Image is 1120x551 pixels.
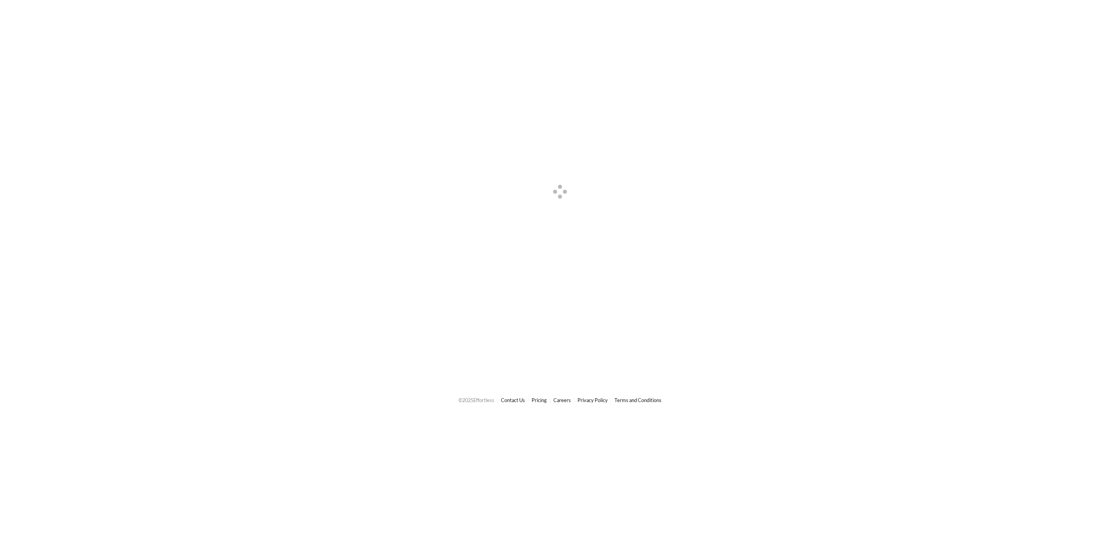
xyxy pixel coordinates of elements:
span: © 2025 Effortless [458,397,494,403]
a: Terms and Conditions [614,397,661,403]
a: Careers [553,397,571,403]
a: Privacy Policy [577,397,608,403]
a: Pricing [532,397,547,403]
a: Contact Us [501,397,525,403]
